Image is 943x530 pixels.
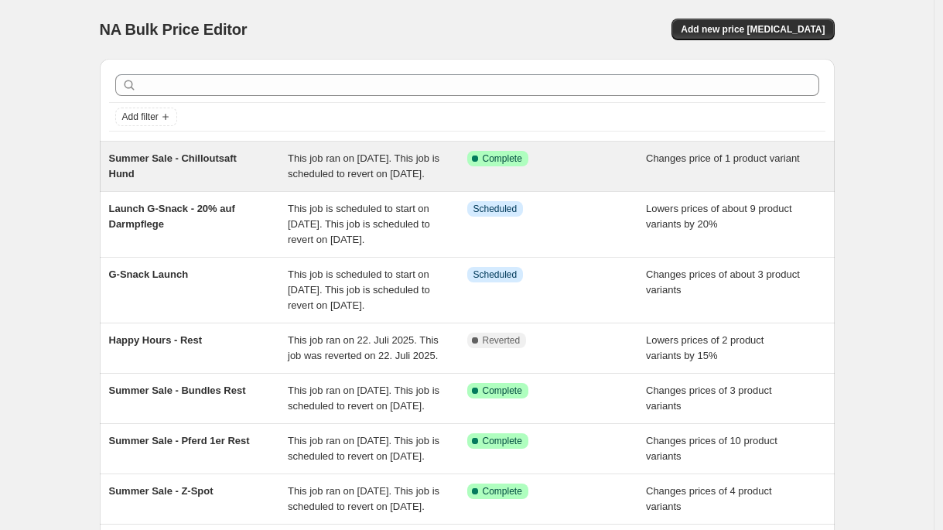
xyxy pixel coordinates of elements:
span: This job ran on [DATE]. This job is scheduled to revert on [DATE]. [288,385,439,412]
span: Complete [483,385,522,397]
span: NA Bulk Price Editor [100,21,248,38]
span: Summer Sale - Chilloutsaft Hund [109,152,237,180]
span: Summer Sale - Z-Spot [109,485,214,497]
span: This job is scheduled to start on [DATE]. This job is scheduled to revert on [DATE]. [288,268,430,311]
span: Changes prices of about 3 product variants [646,268,800,296]
span: Summer Sale - Pferd 1er Rest [109,435,250,446]
button: Add new price [MEDICAL_DATA] [671,19,834,40]
span: This job ran on [DATE]. This job is scheduled to revert on [DATE]. [288,152,439,180]
span: Happy Hours - Rest [109,334,203,346]
span: Lowers prices of about 9 product variants by 20% [646,203,792,230]
span: Complete [483,435,522,447]
span: Add filter [122,111,159,123]
span: Summer Sale - Bundles Rest [109,385,246,396]
span: Reverted [483,334,521,347]
span: Changes prices of 4 product variants [646,485,772,512]
button: Add filter [115,108,177,126]
span: This job ran on [DATE]. This job is scheduled to revert on [DATE]. [288,485,439,512]
span: Complete [483,485,522,498]
span: This job is scheduled to start on [DATE]. This job is scheduled to revert on [DATE]. [288,203,430,245]
span: Lowers prices of 2 product variants by 15% [646,334,764,361]
span: This job ran on [DATE]. This job is scheduled to revert on [DATE]. [288,435,439,462]
span: Add new price [MEDICAL_DATA] [681,23,825,36]
span: Changes price of 1 product variant [646,152,800,164]
span: Changes prices of 10 product variants [646,435,777,462]
span: Scheduled [473,203,518,215]
span: Scheduled [473,268,518,281]
span: Complete [483,152,522,165]
span: Changes prices of 3 product variants [646,385,772,412]
span: This job ran on 22. Juli 2025. This job was reverted on 22. Juli 2025. [288,334,439,361]
span: G-Snack Launch [109,268,189,280]
span: Launch G-Snack - 20% auf Darmpflege [109,203,235,230]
